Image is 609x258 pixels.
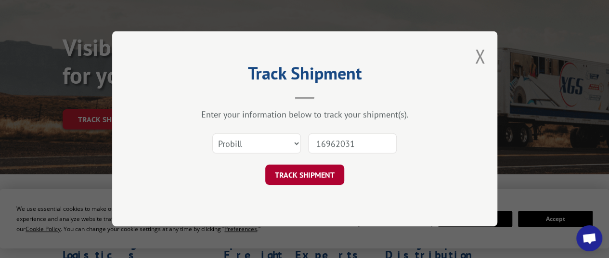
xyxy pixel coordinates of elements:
h2: Track Shipment [160,66,449,85]
button: Close modal [475,43,485,69]
div: Enter your information below to track your shipment(s). [160,109,449,120]
button: TRACK SHIPMENT [265,165,344,185]
div: Open chat [576,225,602,251]
input: Number(s) [308,134,397,154]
